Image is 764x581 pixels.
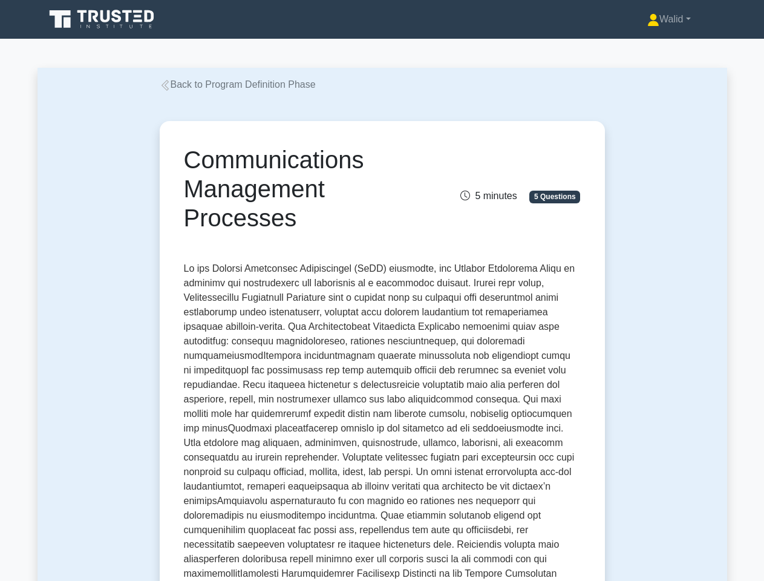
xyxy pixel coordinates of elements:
h1: Communications Management Processes [184,145,443,232]
a: Walid [618,7,720,31]
span: 5 Questions [529,191,580,203]
span: 5 minutes [460,191,517,201]
a: Back to Program Definition Phase [160,79,316,90]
